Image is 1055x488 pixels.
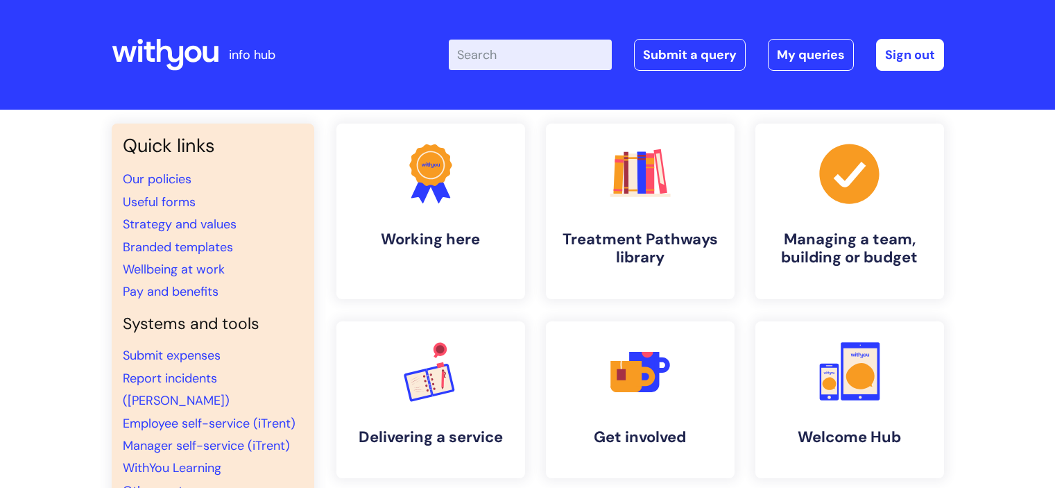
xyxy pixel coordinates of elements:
[348,428,514,446] h4: Delivering a service
[123,261,225,278] a: Wellbeing at work
[546,321,735,478] a: Get involved
[123,460,221,476] a: WithYou Learning
[123,437,290,454] a: Manager self-service (iTrent)
[123,415,295,432] a: Employee self-service (iTrent)
[876,39,944,71] a: Sign out
[546,124,735,299] a: Treatment Pathways library
[229,44,275,66] p: info hub
[449,39,944,71] div: | -
[557,230,723,267] h4: Treatment Pathways library
[336,321,525,478] a: Delivering a service
[123,370,230,409] a: Report incidents ([PERSON_NAME])
[768,39,854,71] a: My queries
[123,239,233,255] a: Branded templates
[123,194,196,210] a: Useful forms
[123,283,218,300] a: Pay and benefits
[123,171,191,187] a: Our policies
[634,39,746,71] a: Submit a query
[123,216,237,233] a: Strategy and values
[348,230,514,249] h4: Working here
[766,230,933,267] h4: Managing a team, building or budget
[123,347,221,364] a: Submit expenses
[123,314,303,334] h4: Systems and tools
[755,124,944,299] a: Managing a team, building or budget
[766,428,933,446] h4: Welcome Hub
[755,321,944,478] a: Welcome Hub
[449,40,612,70] input: Search
[336,124,525,299] a: Working here
[557,428,723,446] h4: Get involved
[123,135,303,157] h3: Quick links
